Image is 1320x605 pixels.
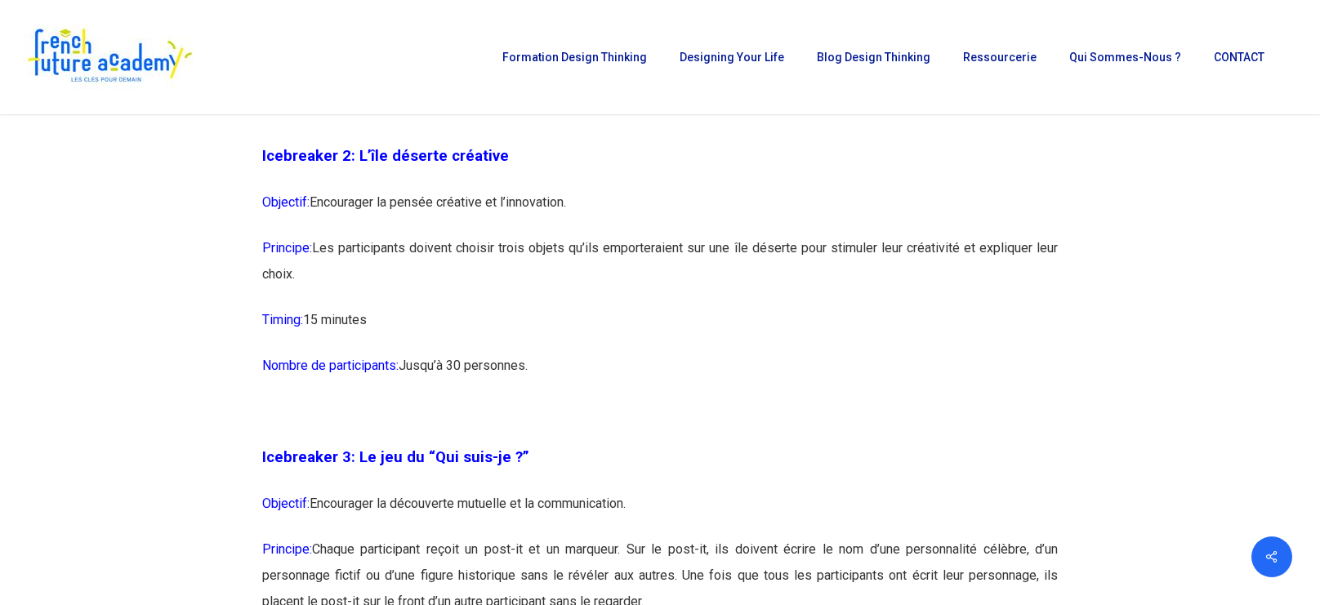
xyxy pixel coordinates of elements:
span: Formation Design Thinking [502,51,647,64]
span: Icebreaker 3: Le jeu du “Qui suis-je ?” [262,448,529,466]
p: Les participants doivent choisir trois objets qu’ils emporteraient sur une île déserte pour stimu... [262,235,1059,307]
a: CONTACT [1206,51,1273,63]
p: Encourager la découverte mutuelle et la communication. [262,491,1059,536]
span: Designing Your Life [680,51,784,64]
p: Encourager la pensée créative et l’innovation. [262,189,1059,235]
a: Blog Design Thinking [809,51,939,63]
span: Icebreaker 2: L’île déserte créative [262,147,509,165]
p: 15 minutes [262,307,1059,353]
span: CONTACT [1214,51,1264,64]
span: Ressourcerie [963,51,1037,64]
span: Nombre de participants: [262,358,399,373]
span: Principe: [262,541,312,557]
span: Qui sommes-nous ? [1069,51,1181,64]
span: Objectif: [262,194,310,210]
a: Qui sommes-nous ? [1061,51,1189,63]
img: French Future Academy [23,24,195,90]
span: Timing: [262,312,303,327]
p: Jusqu’à 30 personnes. [262,353,1059,398]
a: Designing Your Life [671,51,792,63]
span: Blog Design Thinking [817,51,930,64]
a: Ressourcerie [955,51,1045,63]
a: Formation Design Thinking [494,51,655,63]
span: Principe: [262,240,312,256]
span: Objectif: [262,496,310,511]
